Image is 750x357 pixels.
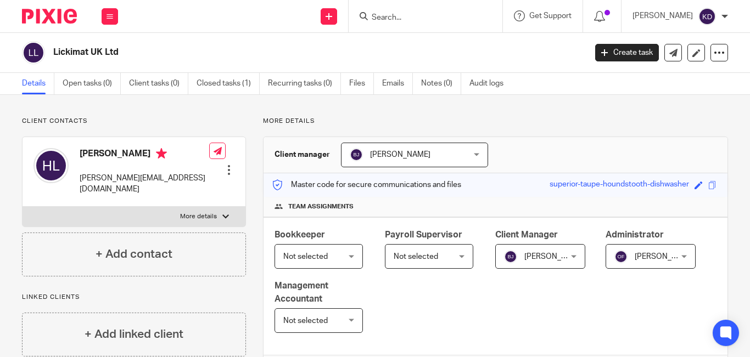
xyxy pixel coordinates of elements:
[33,148,69,183] img: svg%3E
[283,253,328,260] span: Not selected
[275,149,330,160] h3: Client manager
[275,230,325,239] span: Bookkeeper
[529,12,572,20] span: Get Support
[371,13,469,23] input: Search
[504,250,517,263] img: svg%3E
[22,293,246,302] p: Linked clients
[350,148,363,161] img: svg%3E
[263,117,728,126] p: More details
[85,326,183,343] h4: + Add linked client
[495,230,558,239] span: Client Manager
[469,73,512,94] a: Audit logs
[385,230,462,239] span: Payroll Supervisor
[349,73,374,94] a: Files
[156,148,167,159] i: Primary
[288,202,354,211] span: Team assignments
[595,44,659,61] a: Create task
[80,173,209,195] p: [PERSON_NAME][EMAIL_ADDRESS][DOMAIN_NAME]
[63,73,121,94] a: Open tasks (0)
[524,253,585,260] span: [PERSON_NAME]
[606,230,664,239] span: Administrator
[80,148,209,162] h4: [PERSON_NAME]
[550,179,689,191] div: superior-taupe-houndstooth-dishwasher
[275,281,328,303] span: Management Accountant
[633,10,693,21] p: [PERSON_NAME]
[22,73,54,94] a: Details
[394,253,438,260] span: Not selected
[22,117,246,126] p: Client contacts
[22,9,77,24] img: Pixie
[382,73,413,94] a: Emails
[268,73,341,94] a: Recurring tasks (0)
[129,73,188,94] a: Client tasks (0)
[180,212,217,221] p: More details
[421,73,461,94] a: Notes (0)
[370,151,430,158] span: [PERSON_NAME]
[283,317,328,325] span: Not selected
[197,73,260,94] a: Closed tasks (1)
[53,47,474,58] h2: Lickimat UK Ltd
[272,179,461,190] p: Master code for secure communications and files
[96,246,172,263] h4: + Add contact
[635,253,695,260] span: [PERSON_NAME]
[22,41,45,64] img: svg%3E
[614,250,628,263] img: svg%3E
[698,8,716,25] img: svg%3E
